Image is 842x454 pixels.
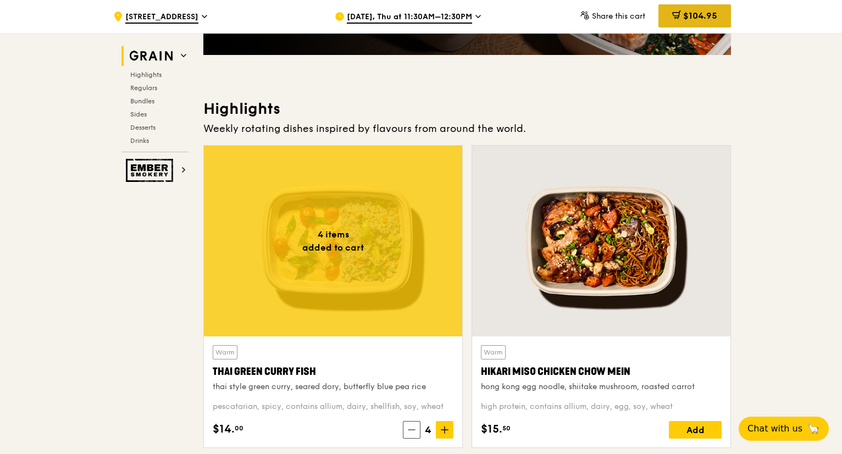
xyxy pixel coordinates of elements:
div: high protein, contains allium, dairy, egg, soy, wheat [481,401,722,412]
img: Grain web logo [126,46,176,66]
span: $14. [213,421,235,438]
span: 50 [502,424,511,433]
div: Add [669,421,722,439]
span: Highlights [130,71,162,79]
div: thai style green curry, seared dory, butterfly blue pea rice [213,381,453,392]
span: Desserts [130,124,156,131]
div: pescatarian, spicy, contains allium, dairy, shellfish, soy, wheat [213,401,453,412]
img: Ember Smokery web logo [126,159,176,182]
div: Weekly rotating dishes inspired by flavours from around the world. [203,121,731,136]
span: $104.95 [683,10,717,21]
span: [STREET_ADDRESS] [125,12,198,24]
div: Warm [213,345,237,359]
div: Warm [481,345,506,359]
span: Regulars [130,84,157,92]
span: Share this cart [592,12,645,21]
h3: Highlights [203,99,731,119]
span: $15. [481,421,502,438]
span: 00 [235,424,243,433]
div: Thai Green Curry Fish [213,364,453,379]
span: Bundles [130,97,154,105]
button: Chat with us🦙 [739,417,829,441]
div: hong kong egg noodle, shiitake mushroom, roasted carrot [481,381,722,392]
div: Hikari Miso Chicken Chow Mein [481,364,722,379]
span: 🦙 [807,422,820,435]
span: 4 [420,422,436,438]
span: [DATE], Thu at 11:30AM–12:30PM [347,12,472,24]
span: Chat with us [747,422,802,435]
span: Sides [130,110,147,118]
span: Drinks [130,137,149,145]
